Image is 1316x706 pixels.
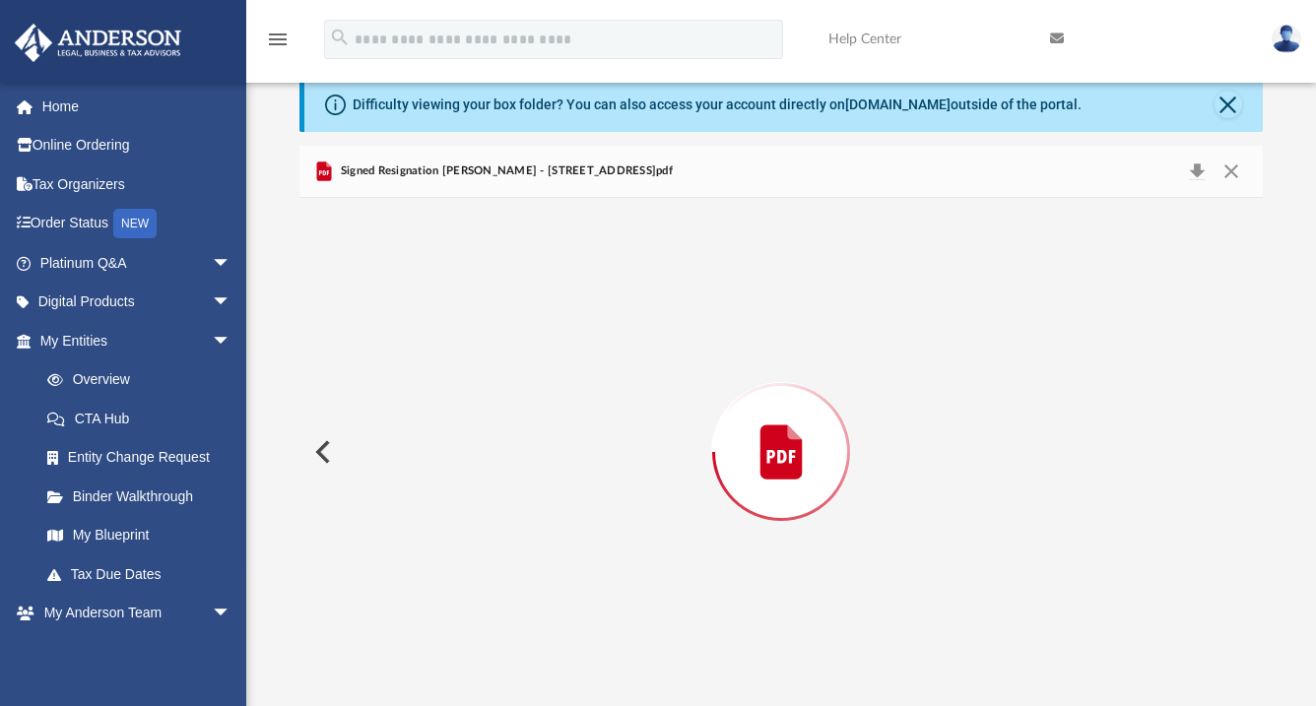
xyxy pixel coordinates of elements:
[14,243,261,283] a: Platinum Q&Aarrow_drop_down
[299,146,1262,706] div: Preview
[14,204,261,244] a: Order StatusNEW
[1215,91,1242,118] button: Close
[9,24,187,62] img: Anderson Advisors Platinum Portal
[14,87,261,126] a: Home
[1214,158,1249,185] button: Close
[329,27,351,48] i: search
[299,424,343,480] button: Previous File
[28,477,261,516] a: Binder Walkthrough
[1179,158,1215,185] button: Download
[353,95,1082,115] div: Difficulty viewing your box folder? You can also access your account directly on outside of the p...
[336,162,673,180] span: Signed Resignation [PERSON_NAME] - [STREET_ADDRESS]pdf
[28,438,261,478] a: Entity Change Request
[113,209,157,238] div: NEW
[266,28,290,51] i: menu
[28,360,261,400] a: Overview
[28,554,261,594] a: Tax Due Dates
[845,96,951,112] a: [DOMAIN_NAME]
[14,126,261,165] a: Online Ordering
[1272,25,1301,53] img: User Pic
[212,243,251,284] span: arrow_drop_down
[14,321,261,360] a: My Entitiesarrow_drop_down
[14,283,261,322] a: Digital Productsarrow_drop_down
[266,37,290,51] a: menu
[14,164,261,204] a: Tax Organizers
[28,516,251,555] a: My Blueprint
[212,594,251,634] span: arrow_drop_down
[212,321,251,361] span: arrow_drop_down
[14,594,251,633] a: My Anderson Teamarrow_drop_down
[212,283,251,323] span: arrow_drop_down
[28,399,261,438] a: CTA Hub
[28,632,241,672] a: My Anderson Team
